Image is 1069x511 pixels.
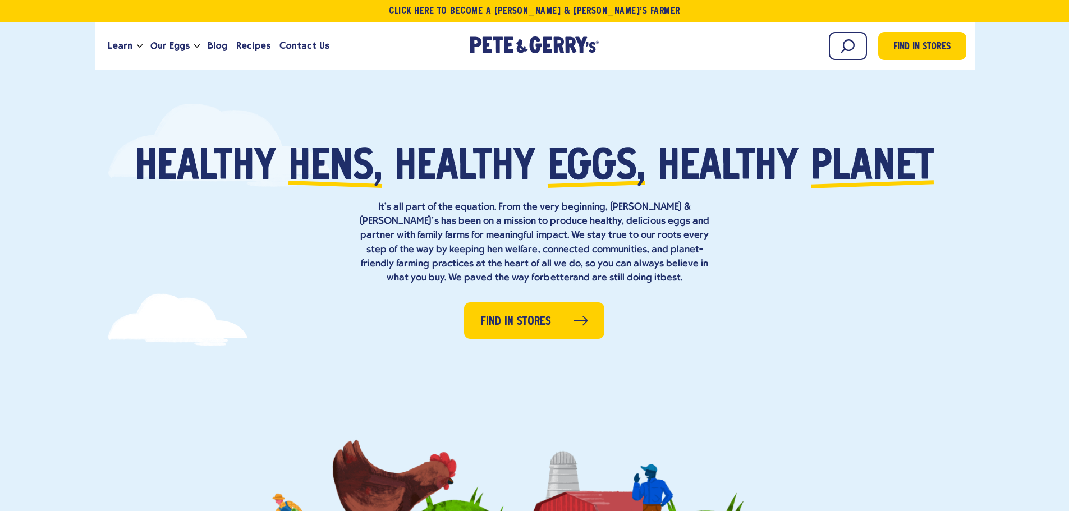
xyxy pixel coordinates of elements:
[658,147,799,189] span: healthy
[208,39,227,53] span: Blog
[355,200,714,285] p: It’s all part of the equation. From the very beginning, [PERSON_NAME] & [PERSON_NAME]’s has been ...
[544,273,572,283] strong: better
[893,40,951,55] span: Find in Stores
[232,31,275,61] a: Recipes
[481,313,551,330] span: Find in Stores
[194,44,200,48] button: Open the dropdown menu for Our Eggs
[660,273,681,283] strong: best
[150,39,190,53] span: Our Eggs
[811,147,934,189] span: planet
[146,31,194,61] a: Our Eggs
[279,39,329,53] span: Contact Us
[203,31,232,61] a: Blog
[394,147,535,189] span: healthy
[108,39,132,53] span: Learn
[103,31,137,61] a: Learn
[829,32,867,60] input: Search
[135,147,276,189] span: Healthy
[288,147,382,189] span: hens,
[137,44,143,48] button: Open the dropdown menu for Learn
[464,302,604,339] a: Find in Stores
[548,147,645,189] span: eggs,
[275,31,334,61] a: Contact Us
[236,39,270,53] span: Recipes
[878,32,966,60] a: Find in Stores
